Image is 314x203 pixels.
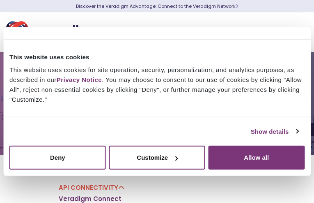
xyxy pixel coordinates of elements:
[9,52,305,62] div: This website uses cookies
[59,183,124,192] a: API Connectivity
[9,146,106,170] button: Deny
[59,195,121,203] a: Veradigm Connect
[236,3,238,9] span: Learn More
[289,21,302,43] button: Toggle Navigation Menu
[57,76,102,83] a: Privacy Notice
[251,126,298,136] a: Show details
[208,146,305,170] button: Allow all
[9,65,305,105] div: This website uses cookies for site operation, security, personalization, and analytics purposes, ...
[109,146,205,170] button: Customize
[76,3,238,9] a: Discover the Veradigm Advantage: Connect to the Veradigm NetworkLearn More
[6,19,105,46] img: Veradigm logo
